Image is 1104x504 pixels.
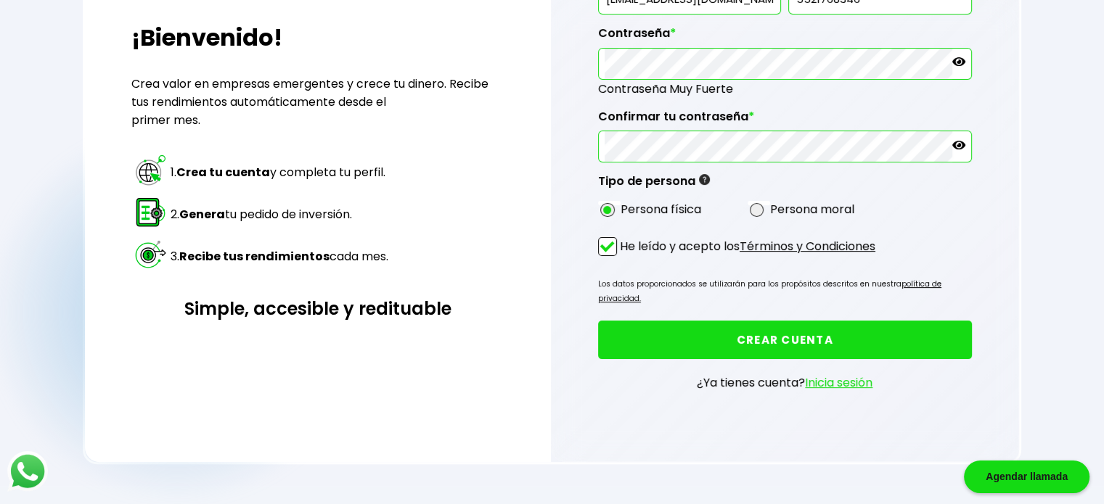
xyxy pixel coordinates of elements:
td: 2. tu pedido de inversión. [170,194,389,235]
img: paso 1 [134,153,168,187]
strong: Genera [179,206,225,223]
button: CREAR CUENTA [598,321,972,359]
label: Persona moral [770,200,854,218]
td: 1. y completa tu perfil. [170,152,389,193]
p: ¿Ya tienes cuenta? [697,373,872,392]
img: logos_whatsapp-icon.242b2217.svg [7,451,48,492]
p: Los datos proporcionados se utilizarán para los propósitos descritos en nuestra [598,277,972,306]
p: He leído y acepto los [620,237,875,255]
img: paso 3 [134,237,168,271]
label: Confirmar tu contraseña [598,110,972,131]
label: Tipo de persona [598,174,710,196]
h2: ¡Bienvenido! [131,20,504,55]
p: Crea valor en empresas emergentes y crece tu dinero. Recibe tus rendimientos automáticamente desd... [131,75,504,129]
label: Persona física [621,200,701,218]
strong: Recibe tus rendimientos [179,248,330,265]
a: Términos y Condiciones [740,238,875,255]
strong: Crea tu cuenta [176,164,270,181]
span: Contraseña Muy Fuerte [598,80,972,98]
label: Contraseña [598,26,972,48]
img: paso 2 [134,195,168,229]
img: gfR76cHglkPwleuBLjWdxeZVvX9Wp6JBDmjRYY8JYDQn16A2ICN00zLTgIroGa6qie5tIuWH7V3AapTKqzv+oMZsGfMUqL5JM... [699,174,710,185]
div: Agendar llamada [964,460,1089,493]
a: Inicia sesión [805,374,872,391]
td: 3. cada mes. [170,236,389,277]
a: política de privacidad. [598,278,941,304]
h3: Simple, accesible y redituable [131,296,504,321]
